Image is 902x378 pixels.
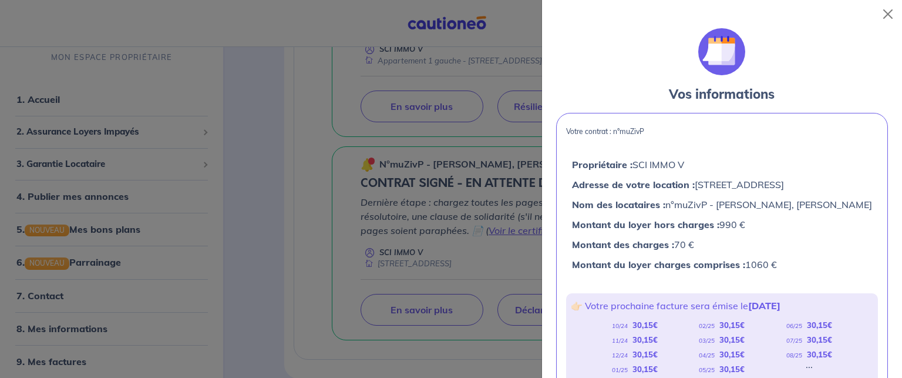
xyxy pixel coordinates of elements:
strong: Vos informations [669,86,775,102]
div: ... [806,362,813,377]
strong: 30,15 € [807,320,832,330]
em: 01/25 [612,366,628,374]
strong: 30,15 € [719,320,745,330]
strong: 30,15 € [632,320,658,330]
strong: 30,15 € [719,350,745,359]
strong: Nom des locataires : [572,199,665,210]
em: 02/25 [699,322,715,330]
strong: Montant du loyer hors charges : [572,219,719,230]
strong: Propriétaire : [572,159,632,170]
em: 08/25 [786,352,802,359]
em: 07/25 [786,337,802,344]
strong: Montant du loyer charges comprises : [572,259,745,270]
strong: 30,15 € [807,335,832,344]
strong: 30,15 € [807,350,832,359]
em: 05/25 [699,366,715,374]
img: illu_calendar.svg [698,28,745,75]
p: 70 € [572,237,872,252]
p: 👉🏻 Votre prochaine facture sera émise le [571,298,873,313]
em: 03/25 [699,337,715,344]
p: SCI IMMO V [572,157,872,172]
p: n°muZivP - [PERSON_NAME], [PERSON_NAME] [572,197,872,212]
button: Close [879,5,897,24]
strong: 30,15 € [632,335,658,344]
em: 12/24 [612,352,628,359]
strong: [DATE] [748,300,780,312]
p: 1060 € [572,257,872,272]
strong: 30,15 € [632,364,658,374]
p: 990 € [572,217,872,232]
em: 11/24 [612,337,628,344]
em: 04/25 [699,352,715,359]
strong: 30,15 € [719,364,745,374]
p: [STREET_ADDRESS] [572,177,872,192]
strong: 30,15 € [719,335,745,344]
strong: 30,15 € [632,350,658,359]
p: Votre contrat : n°muZivP [566,128,878,136]
strong: Adresse de votre location : [572,179,695,190]
em: 06/25 [786,322,802,330]
em: 10/24 [612,322,628,330]
strong: Montant des charges : [572,239,674,250]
